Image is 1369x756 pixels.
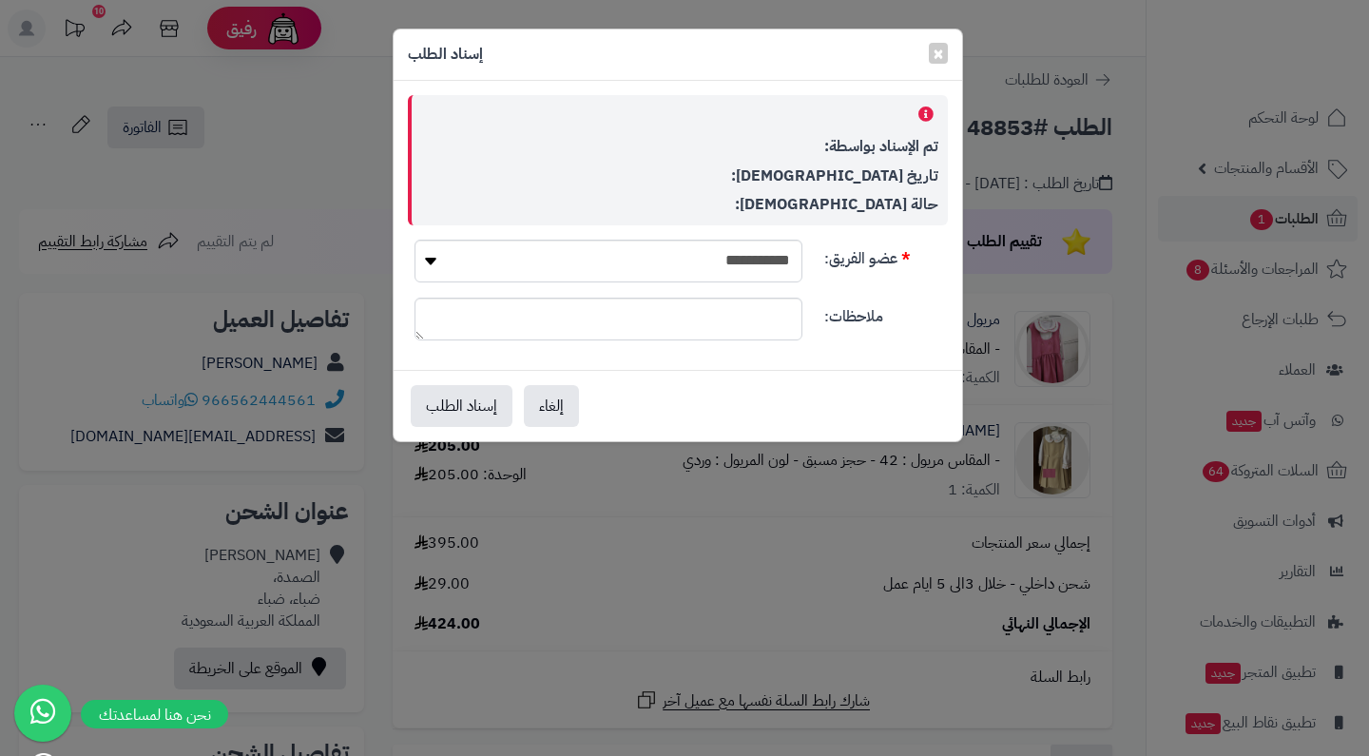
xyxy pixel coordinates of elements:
strong: حالة [DEMOGRAPHIC_DATA]: [735,193,938,216]
h4: إسناد الطلب [408,44,483,66]
strong: تاريخ [DEMOGRAPHIC_DATA]: [731,165,938,187]
button: إلغاء [524,385,579,427]
label: ملاحظات: [817,298,955,328]
button: Close [929,43,948,64]
button: إسناد الطلب [411,385,512,427]
label: عضو الفريق: [817,240,955,270]
span: × [933,39,944,68]
strong: تم الإسناد بواسطة: [824,135,938,158]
